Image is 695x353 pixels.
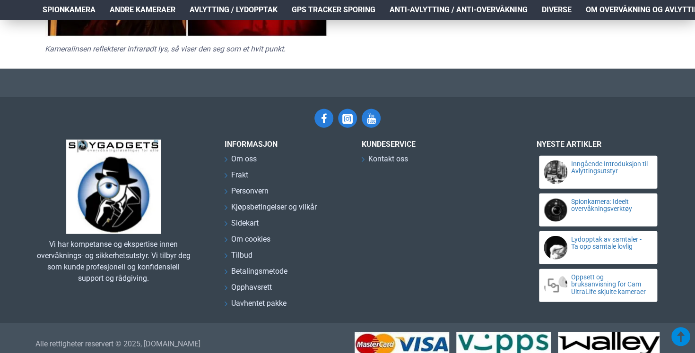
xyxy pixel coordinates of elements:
[190,4,278,16] span: Avlytting / Lydopptak
[571,274,649,295] a: Oppsett og bruksanvisning for Cam UltraLife skjulte kameraer
[225,298,287,314] a: Uavhentet pakke
[225,169,248,185] a: Frakt
[225,140,347,149] h3: INFORMASJON
[362,153,408,169] a: Kontakt oss
[362,140,504,149] h3: Kundeservice
[43,4,96,16] span: Spionkamera
[225,234,270,250] a: Om cookies
[225,153,257,169] a: Om oss
[45,44,286,53] em: Kameralinsen reflekterer infrarødt lys, så viser den seg som et hvit punkt.
[571,236,649,251] a: Lydopptak av samtaler - Ta opp samtale lovlig
[225,250,252,266] a: Tilbud
[225,185,269,202] a: Personvern
[231,185,269,197] span: Personvern
[292,4,375,16] span: GPS Tracker Sporing
[231,298,287,309] span: Uavhentet pakke
[66,140,161,234] img: SpyGadgets.no
[231,218,259,229] span: Sidekart
[231,234,270,245] span: Om cookies
[35,338,200,350] a: Alle rettigheter reservert © 2025, [DOMAIN_NAME]
[542,4,572,16] span: Diverse
[231,153,257,165] span: Om oss
[225,266,287,282] a: Betalingsmetode
[368,153,408,165] span: Kontakt oss
[231,266,287,277] span: Betalingsmetode
[231,169,248,181] span: Frakt
[390,4,528,16] span: Anti-avlytting / Anti-overvåkning
[225,282,272,298] a: Opphavsrett
[231,250,252,261] span: Tilbud
[571,160,649,175] a: Inngående Introduksjon til Avlyttingsutstyr
[231,282,272,293] span: Opphavsrett
[35,239,191,284] div: Vi har kompetanse og ekspertise innen overvåknings- og sikkerhetsutstyr. Vi tilbyr deg som kunde ...
[231,202,317,213] span: Kjøpsbetingelser og vilkår
[225,202,317,218] a: Kjøpsbetingelser og vilkår
[110,4,175,16] span: Andre kameraer
[537,140,660,149] h3: Nyeste artikler
[571,198,649,213] a: Spionkamera: Ideelt overvåkningsverktøy
[225,218,259,234] a: Sidekart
